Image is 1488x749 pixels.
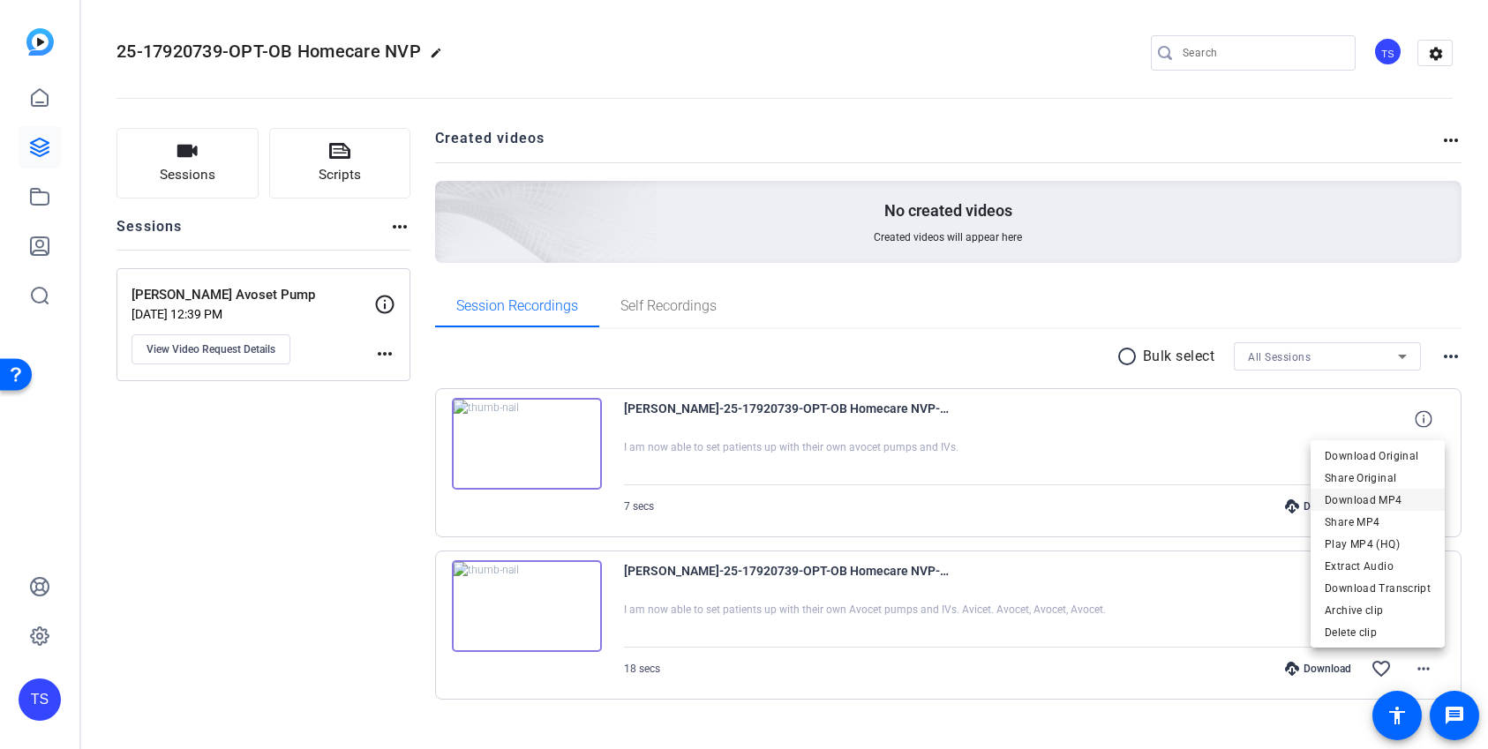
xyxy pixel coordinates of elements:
span: Download Original [1325,446,1431,467]
span: Play MP4 (HQ) [1325,534,1431,555]
span: Share Original [1325,468,1431,489]
span: Share MP4 [1325,512,1431,533]
span: Download MP4 [1325,490,1431,511]
span: Archive clip [1325,600,1431,621]
span: Delete clip [1325,622,1431,643]
span: Download Transcript [1325,578,1431,599]
span: Extract Audio [1325,556,1431,577]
